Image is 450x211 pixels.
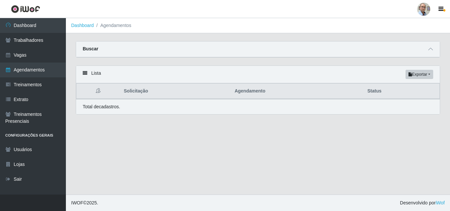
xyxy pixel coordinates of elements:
a: Dashboard [71,23,94,28]
th: Status [363,84,439,99]
nav: breadcrumb [66,18,450,33]
a: iWof [436,200,445,205]
li: Agendamentos [94,22,131,29]
img: CoreUI Logo [11,5,40,13]
th: Solicitação [120,84,231,99]
button: Exportar [406,70,433,79]
strong: Buscar [83,46,98,51]
span: IWOF [71,200,83,205]
span: © 2025 . [71,199,98,206]
th: Agendamento [231,84,363,99]
p: Total de cadastros. [83,103,120,110]
span: Desenvolvido por [400,199,445,206]
div: Lista [76,66,440,83]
